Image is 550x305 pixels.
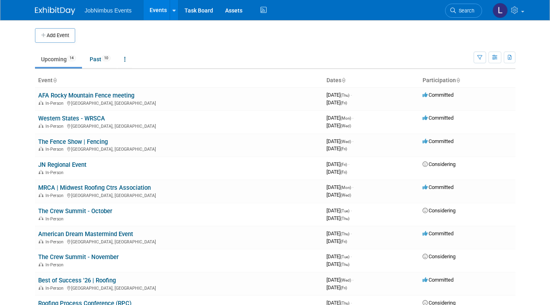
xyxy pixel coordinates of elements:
[39,239,43,243] img: In-Person Event
[38,92,134,99] a: AFA Rocky Mountain Fence meeting
[39,216,43,220] img: In-Person Event
[423,184,454,190] span: Committed
[341,170,347,174] span: (Fri)
[341,239,347,244] span: (Fri)
[326,284,347,290] span: [DATE]
[341,101,347,105] span: (Fri)
[45,147,66,152] span: In-Person
[326,122,351,129] span: [DATE]
[423,92,454,98] span: Committed
[352,277,353,283] span: -
[326,184,353,190] span: [DATE]
[423,207,456,214] span: Considering
[341,216,349,221] span: (Thu)
[45,239,66,245] span: In-Person
[326,261,349,267] span: [DATE]
[102,55,111,61] span: 10
[39,193,43,197] img: In-Person Event
[38,115,105,122] a: Western States - WRSCA
[38,138,108,145] a: The Fence Show | Fencing
[45,170,66,175] span: In-Person
[423,253,456,259] span: Considering
[39,286,43,290] img: In-Person Event
[341,139,351,144] span: (Wed)
[352,138,353,144] span: -
[38,161,86,168] a: JN Regional Event
[326,230,352,237] span: [DATE]
[38,230,133,238] a: American Dream Mastermind Event
[352,115,353,121] span: -
[341,116,351,120] span: (Mon)
[39,262,43,266] img: In-Person Event
[423,115,454,121] span: Committed
[45,101,66,106] span: In-Person
[326,277,353,283] span: [DATE]
[493,3,508,18] img: Laly Matos
[326,238,347,244] span: [DATE]
[419,74,515,87] th: Participation
[326,100,347,106] span: [DATE]
[423,230,454,237] span: Committed
[352,184,353,190] span: -
[38,184,151,191] a: MRCA | Midwest Roofing Ctrs Association
[341,93,349,98] span: (Thu)
[423,138,454,144] span: Committed
[351,207,352,214] span: -
[67,55,76,61] span: 14
[351,230,352,237] span: -
[326,115,353,121] span: [DATE]
[326,92,352,98] span: [DATE]
[45,262,66,268] span: In-Person
[456,77,460,83] a: Sort by Participation Type
[341,147,347,151] span: (Fri)
[456,8,474,14] span: Search
[341,232,349,236] span: (Thu)
[38,145,320,152] div: [GEOGRAPHIC_DATA], [GEOGRAPHIC_DATA]
[423,161,456,167] span: Considering
[326,192,351,198] span: [DATE]
[35,7,75,15] img: ExhibitDay
[341,124,351,128] span: (Wed)
[39,124,43,128] img: In-Person Event
[348,161,349,167] span: -
[39,170,43,174] img: In-Person Event
[326,207,352,214] span: [DATE]
[38,238,320,245] div: [GEOGRAPHIC_DATA], [GEOGRAPHIC_DATA]
[38,253,119,261] a: The Crew Summit - November
[351,253,352,259] span: -
[35,52,82,67] a: Upcoming14
[45,286,66,291] span: In-Person
[341,209,349,213] span: (Tue)
[39,101,43,105] img: In-Person Event
[45,193,66,198] span: In-Person
[423,277,454,283] span: Committed
[38,100,320,106] div: [GEOGRAPHIC_DATA], [GEOGRAPHIC_DATA]
[326,253,352,259] span: [DATE]
[326,215,349,221] span: [DATE]
[326,145,347,151] span: [DATE]
[45,216,66,222] span: In-Person
[341,262,349,267] span: (Thu)
[38,284,320,291] div: [GEOGRAPHIC_DATA], [GEOGRAPHIC_DATA]
[35,74,323,87] th: Event
[38,192,320,198] div: [GEOGRAPHIC_DATA], [GEOGRAPHIC_DATA]
[326,161,349,167] span: [DATE]
[351,92,352,98] span: -
[323,74,419,87] th: Dates
[341,278,351,282] span: (Wed)
[45,124,66,129] span: In-Person
[326,169,347,175] span: [DATE]
[39,147,43,151] img: In-Person Event
[341,286,347,290] span: (Fri)
[341,162,347,167] span: (Fri)
[38,277,116,284] a: Best of Success '26 | Roofing
[326,138,353,144] span: [DATE]
[38,122,320,129] div: [GEOGRAPHIC_DATA], [GEOGRAPHIC_DATA]
[38,207,112,215] a: The Crew Summit - October
[35,28,75,43] button: Add Event
[84,52,117,67] a: Past10
[53,77,57,83] a: Sort by Event Name
[341,185,351,190] span: (Mon)
[341,77,345,83] a: Sort by Start Date
[341,193,351,197] span: (Wed)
